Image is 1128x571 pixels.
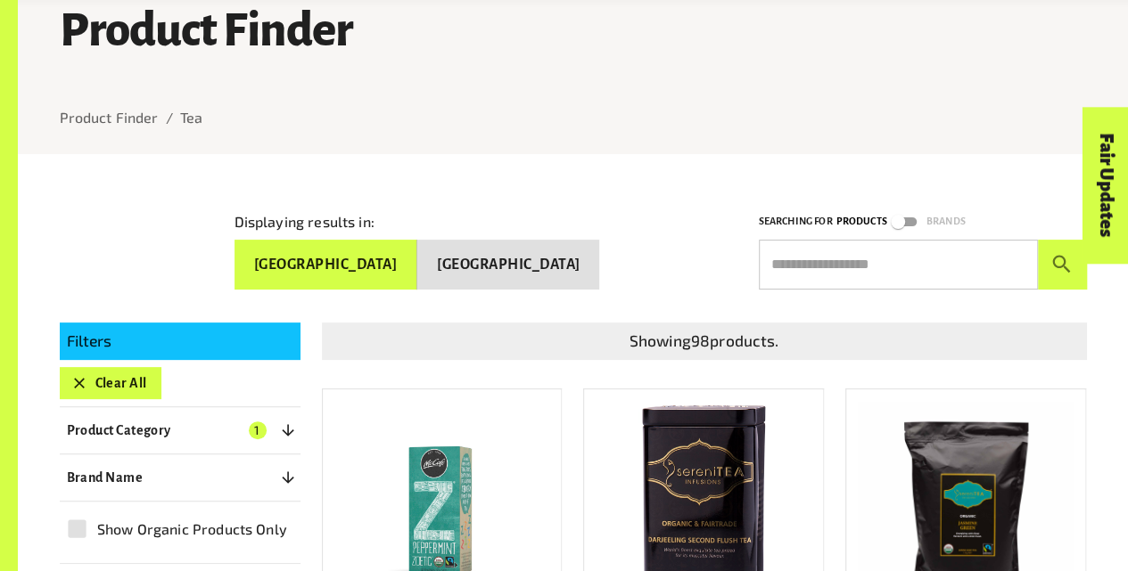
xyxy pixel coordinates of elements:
button: Product Category [60,414,301,446]
p: Searching for [759,213,833,230]
p: Filters [67,330,293,353]
button: [GEOGRAPHIC_DATA] [235,240,417,290]
span: 1 [249,421,267,439]
p: Showing 98 products. [329,330,1080,353]
p: Brand Name [67,467,144,488]
button: Brand Name [60,461,301,494]
p: Product Category [67,420,171,441]
button: [GEOGRAPHIC_DATA] [417,240,599,290]
p: Products [836,213,886,230]
p: Displaying results in: [235,211,375,232]
p: Brands [926,213,966,230]
a: Tea [180,109,202,126]
span: Show Organic Products Only [97,518,287,540]
a: Product Finder [60,109,159,126]
button: Clear All [60,367,161,399]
